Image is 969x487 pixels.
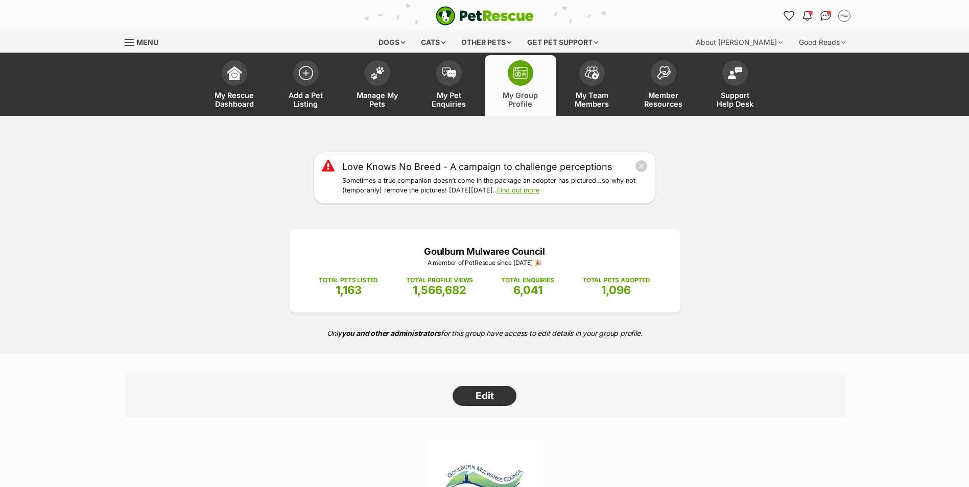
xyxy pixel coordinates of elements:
[354,91,400,108] span: Manage My Pets
[342,55,413,116] a: Manage My Pets
[319,276,378,285] p: TOTAL PETS LISTED
[781,8,797,24] a: Favourites
[371,32,412,53] div: Dogs
[485,55,556,116] a: My Group Profile
[125,32,166,51] a: Menu
[414,32,453,53] div: Cats
[781,8,853,24] ul: Account quick links
[799,8,816,24] button: Notifications
[413,283,466,297] span: 1,566,682
[454,32,518,53] div: Other pets
[656,66,671,80] img: member-resources-icon-8e73f808a243e03378d46382f2149f9095a855e16c252ad45f914b54edf8863c.svg
[299,66,313,80] img: add-pet-listing-icon-0afa8454b4691262ce3f59096e99ab1cd57d4a30225e0717b998d2c9b9846f56.svg
[305,245,665,258] p: Goulburn Mulwaree Council
[836,8,853,24] button: My account
[413,55,485,116] a: My Pet Enquiries
[501,276,554,285] p: TOTAL ENQUIRIES
[513,283,542,297] span: 6,041
[342,329,441,337] strong: you and other administrators
[227,66,242,80] img: dashboard-icon-eb2f2d2d3e046f16d808141f083e7271f6b2e854fb5c12c21221c1fb7104beca.svg
[199,55,270,116] a: My Rescue Dashboard
[513,67,528,79] img: group-profile-icon-3fa3cf56718a62981997c0bc7e787c4b2cf8bcc04b72c1350f741eb67cf2f40e.svg
[792,32,853,53] div: Good Reads
[689,32,790,53] div: About [PERSON_NAME]
[569,91,615,108] span: My Team Members
[585,66,599,80] img: team-members-icon-5396bd8760b3fe7c0b43da4ab00e1e3bb1a5d9ba89233759b79545d2d3fc5d0d.svg
[628,55,699,116] a: Member Resources
[270,55,342,116] a: Add a Pet Listing
[728,67,742,79] img: help-desk-icon-fdf02630f3aa405de69fd3d07c3f3aa587a6932b1a1747fa1d2bba05be0121f9.svg
[520,32,605,53] div: Get pet support
[635,160,648,173] button: close
[582,276,650,285] p: TOTAL PETS ADOPTED
[342,160,612,174] a: Love Knows No Breed - A campaign to challenge perceptions
[426,91,472,108] span: My Pet Enquiries
[136,38,158,46] span: Menu
[370,66,385,80] img: manage-my-pets-icon-02211641906a0b7f246fdf0571729dbe1e7629f14944591b6c1af311fb30b64b.svg
[820,11,831,21] img: chat-41dd97257d64d25036548639549fe6c8038ab92f7586957e7f3b1b290dea8141.svg
[712,91,758,108] span: Support Help Desk
[305,258,665,267] p: A member of PetRescue since [DATE] 🎉
[442,67,456,79] img: pet-enquiries-icon-7e3ad2cf08bfb03b45e93fb7055b45f3efa6380592205ae92323e6603595dc1f.svg
[453,386,516,406] a: Edit
[803,11,811,21] img: notifications-46538b983faf8c2785f20acdc204bb7945ddae34d4c08c2a6579f10ce5e182be.svg
[839,11,849,21] img: Adam Skelly profile pic
[436,6,534,26] a: PetRescue
[498,91,543,108] span: My Group Profile
[283,91,329,108] span: Add a Pet Listing
[818,8,834,24] a: Conversations
[699,55,771,116] a: Support Help Desk
[436,6,534,26] img: logo-e224e6f780fb5917bec1dbf3a21bbac754714ae5b6737aabdf751b685950b380.svg
[556,55,628,116] a: My Team Members
[336,283,362,297] span: 1,163
[641,91,687,108] span: Member Resources
[342,176,648,196] p: Sometimes a true companion doesn’t come in the package an adopter has pictured…so why not (tempor...
[406,276,473,285] p: TOTAL PROFILE VIEWS
[601,283,631,297] span: 1,096
[211,91,257,108] span: My Rescue Dashboard
[497,186,539,194] a: Find out more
